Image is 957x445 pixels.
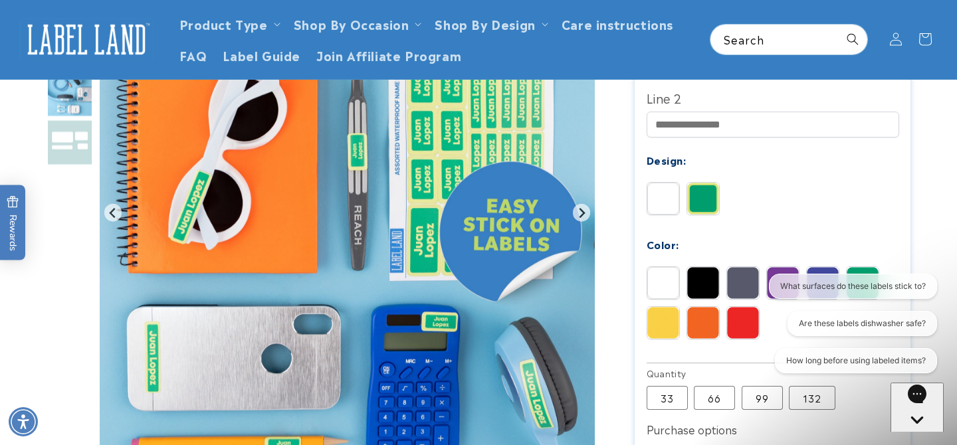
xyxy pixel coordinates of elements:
[789,386,835,410] label: 132
[727,307,759,339] img: Red
[562,16,673,31] span: Care instructions
[694,386,735,410] label: 66
[171,39,215,70] a: FAQ
[215,39,308,70] a: Label Guide
[891,383,944,432] iframe: Gorgias live chat messenger
[847,267,879,299] img: Green
[647,267,679,299] img: White
[15,14,158,65] a: Label Land
[647,183,679,215] img: Solid
[308,39,469,70] a: Join Affiliate Program
[647,236,680,252] label: Color:
[758,274,944,385] iframe: Gorgias live chat conversation starters
[838,25,867,54] button: Search
[171,8,286,39] summary: Product Type
[47,119,93,165] div: Go to slide 7
[807,267,839,299] img: Blue
[647,152,687,167] label: Design:
[9,407,38,436] div: Accessibility Menu
[727,267,759,299] img: Grey
[316,47,461,62] span: Join Affiliate Program
[647,307,679,339] img: Yellow
[7,196,19,251] span: Rewards
[223,47,300,62] span: Label Guide
[742,386,783,410] label: 99
[647,421,737,437] label: Purchase options
[47,70,93,117] img: Assorted Name Labels - Label Land
[286,8,427,39] summary: Shop By Occasion
[104,203,122,221] button: Previous slide
[647,386,688,410] label: 33
[687,267,719,299] img: Black
[179,15,268,33] a: Product Type
[435,15,535,33] a: Shop By Design
[647,87,899,108] label: Line 2
[294,16,409,31] span: Shop By Occasion
[767,267,799,299] img: Purple
[687,183,719,215] img: Border
[179,47,207,62] span: FAQ
[573,203,591,221] button: Next slide
[427,8,553,39] summary: Shop By Design
[647,367,688,380] legend: Quantity
[554,8,681,39] a: Care instructions
[11,339,168,379] iframe: Sign Up via Text for Offers
[20,19,153,60] img: Label Land
[47,70,93,117] div: Go to slide 6
[687,307,719,339] img: Orange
